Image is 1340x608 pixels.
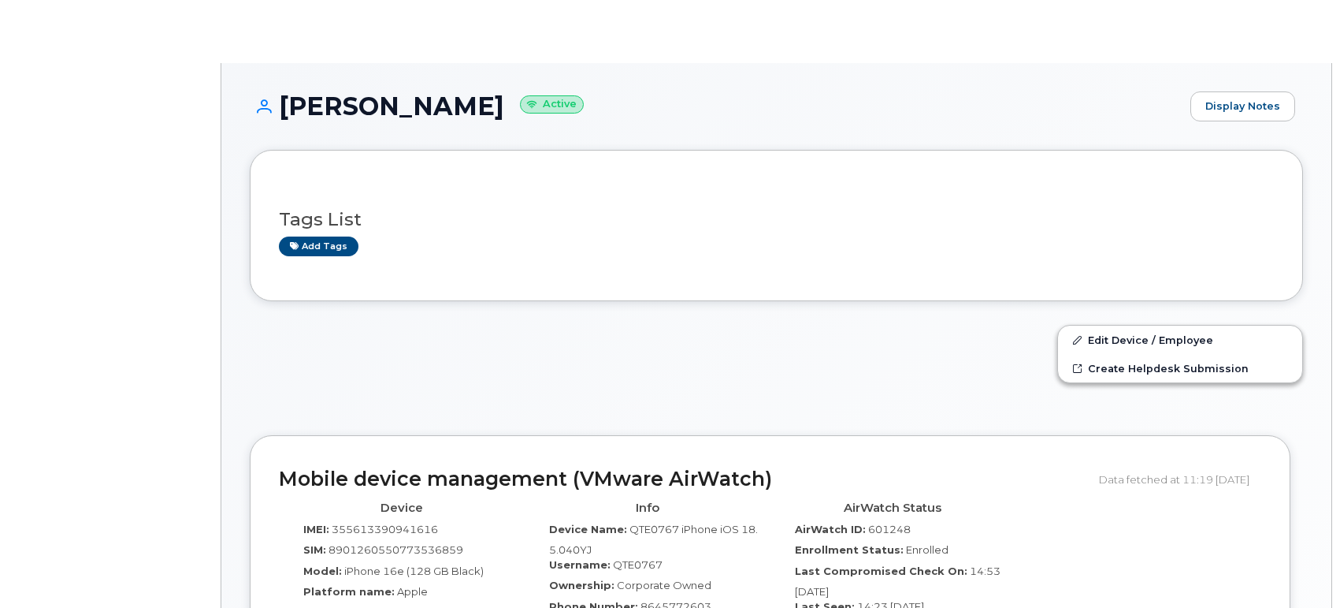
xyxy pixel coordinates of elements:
h4: Info [536,502,759,515]
label: AirWatch ID: [795,522,866,537]
label: Model: [303,564,342,579]
label: Platform name: [303,584,395,599]
a: Display Notes [1190,91,1295,121]
a: Edit Device / Employee [1058,326,1302,354]
label: SIM: [303,543,326,558]
h3: Tags List [279,210,1274,229]
span: Corporate Owned [617,579,711,591]
h1: [PERSON_NAME] [250,92,1182,120]
label: Last Compromised Check On: [795,564,967,579]
span: 601248 [868,523,911,535]
h4: AirWatch Status [782,502,1004,515]
label: Ownership: [549,578,614,593]
span: 355613390941616 [332,523,438,535]
span: Apple [397,585,428,598]
label: Username: [549,558,611,573]
h4: Device [291,502,513,515]
label: IMEI: [303,522,329,537]
span: iPhone 16e (128 GB Black) [344,565,484,577]
label: Enrollment Status: [795,543,904,558]
small: Active [520,95,584,114]
div: Data fetched at 11:19 [DATE] [1099,464,1261,494]
span: QTE0767 iPhone iOS 18.5.040YJ [549,523,758,557]
span: 8901260550773536859 [329,543,463,556]
h2: Mobile device management (VMware AirWatch) [279,468,1087,491]
label: Device Name: [549,522,627,537]
a: Add tags [279,237,358,256]
span: QTE0767 [613,558,663,571]
span: Enrolled [906,543,948,556]
a: Create Helpdesk Submission [1058,354,1302,382]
